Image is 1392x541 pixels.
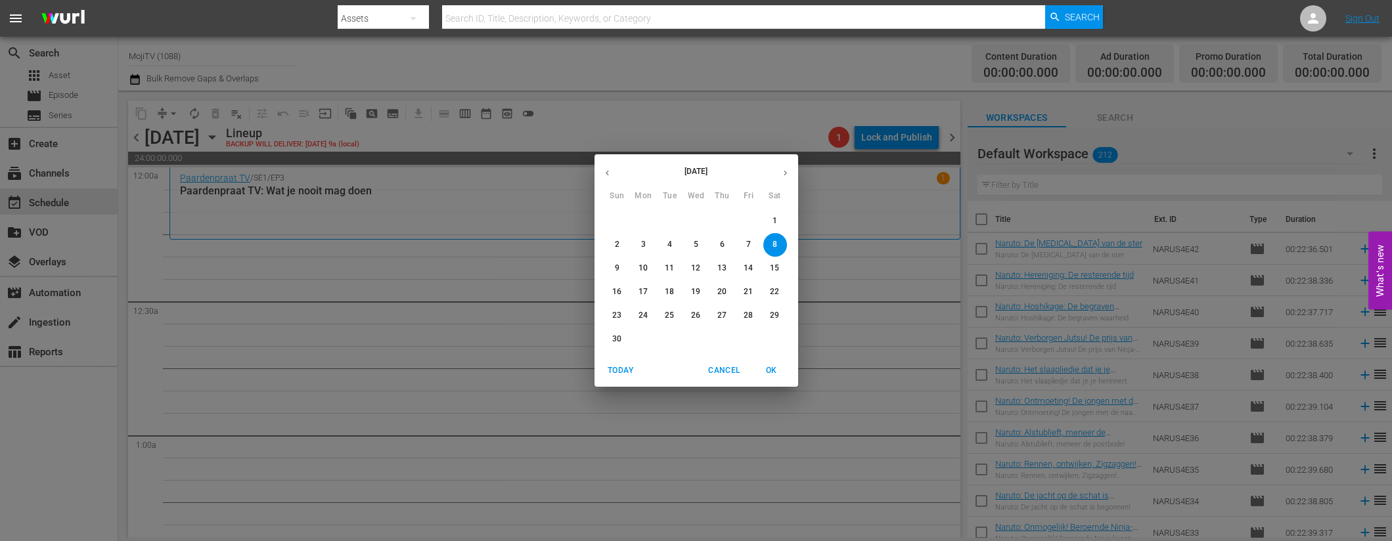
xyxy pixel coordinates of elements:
p: 25 [665,310,674,321]
p: 30 [612,334,621,345]
button: 20 [711,280,734,304]
p: 12 [691,263,700,274]
p: 17 [639,286,648,297]
button: 9 [606,257,629,280]
button: 23 [606,304,629,328]
button: 21 [737,280,761,304]
p: 20 [717,286,727,297]
p: 9 [615,263,619,274]
p: 11 [665,263,674,274]
button: 30 [606,328,629,351]
button: 11 [658,257,682,280]
span: menu [8,11,24,26]
span: Fri [737,190,761,203]
span: Search [1065,5,1100,29]
img: ans4CAIJ8jUAAAAAAAAAAAAAAAAAAAAAAAAgQb4GAAAAAAAAAAAAAAAAAAAAAAAAJMjXAAAAAAAAAAAAAAAAAAAAAAAAgAT5G... [32,3,95,34]
button: 2 [606,233,629,257]
p: 10 [639,263,648,274]
p: 22 [770,286,779,297]
p: 7 [746,239,751,250]
p: 18 [665,286,674,297]
button: 29 [763,304,787,328]
button: 27 [711,304,734,328]
button: 22 [763,280,787,304]
button: 6 [711,233,734,257]
span: Mon [632,190,656,203]
a: Sign Out [1345,13,1380,24]
button: 26 [685,304,708,328]
p: 8 [773,239,777,250]
button: 4 [658,233,682,257]
span: Cancel [708,364,740,378]
button: 5 [685,233,708,257]
span: Thu [711,190,734,203]
p: 3 [641,239,646,250]
span: Tue [658,190,682,203]
button: 14 [737,257,761,280]
p: 2 [615,239,619,250]
button: 13 [711,257,734,280]
button: 16 [606,280,629,304]
button: 1 [763,209,787,233]
p: 13 [717,263,727,274]
button: Today [600,360,642,381]
p: 26 [691,310,700,321]
button: 19 [685,280,708,304]
p: 29 [770,310,779,321]
button: 18 [658,280,682,304]
p: 21 [744,286,753,297]
p: 15 [770,263,779,274]
span: OK [756,364,788,378]
p: [DATE] [620,165,773,177]
button: 28 [737,304,761,328]
button: 15 [763,257,787,280]
p: 23 [612,310,621,321]
p: 19 [691,286,700,297]
p: 27 [717,310,727,321]
p: 4 [667,239,672,250]
p: 24 [639,310,648,321]
button: 3 [632,233,656,257]
p: 1 [773,215,777,227]
p: 6 [720,239,725,250]
span: Sat [763,190,787,203]
button: 8 [763,233,787,257]
button: 17 [632,280,656,304]
span: Wed [685,190,708,203]
span: Today [605,364,637,378]
button: 10 [632,257,656,280]
button: 7 [737,233,761,257]
button: 24 [632,304,656,328]
span: Sun [606,190,629,203]
p: 16 [612,286,621,297]
button: 12 [685,257,708,280]
p: 5 [694,239,698,250]
button: 25 [658,304,682,328]
button: Open Feedback Widget [1368,232,1392,310]
p: 28 [744,310,753,321]
button: OK [751,360,793,381]
p: 14 [744,263,753,274]
button: Cancel [703,360,745,381]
